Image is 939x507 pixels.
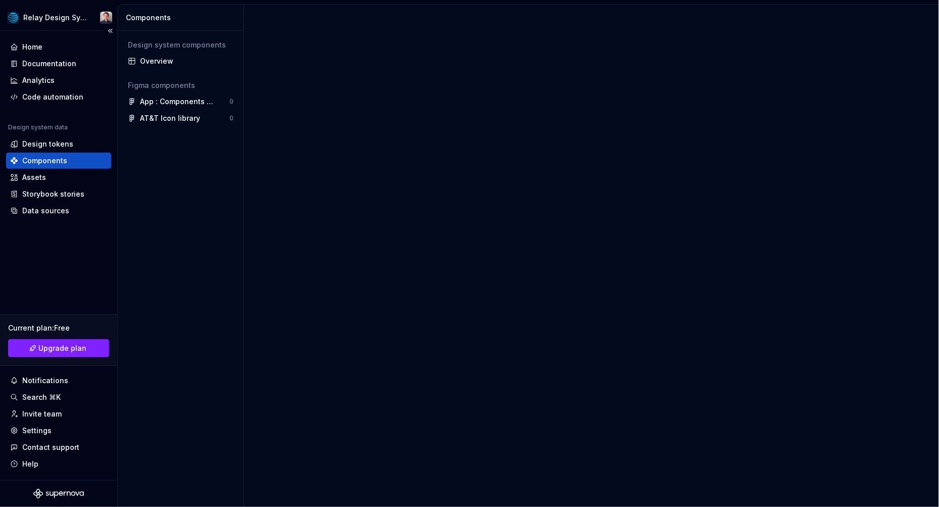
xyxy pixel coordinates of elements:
button: Search ⌘K [6,389,111,405]
a: Storybook stories [6,186,111,202]
div: Overview [140,56,233,66]
div: 0 [229,114,233,122]
button: Contact support [6,439,111,455]
button: Help [6,456,111,472]
div: Help [22,459,38,469]
button: Upgrade plan [8,339,109,357]
img: 25159035-79e5-4ffd-8a60-56b794307018.png [7,12,19,24]
div: Invite team [22,409,62,419]
div: Data sources [22,206,69,216]
a: Settings [6,423,111,439]
div: Components [126,13,240,23]
button: Relay Design SystemBobby Tan [2,7,115,28]
div: Code automation [22,92,83,102]
div: Documentation [22,59,76,69]
div: Design tokens [22,139,73,149]
div: App : Components (legacy) [140,97,215,107]
a: Documentation [6,56,111,72]
div: Search ⌘K [22,392,61,402]
a: Overview [124,53,238,69]
a: Analytics [6,72,111,88]
svg: Supernova Logo [33,489,84,499]
a: App : Components (legacy)0 [124,94,238,110]
div: Settings [22,426,52,436]
img: Bobby Tan [100,12,112,24]
div: Figma components [128,80,233,90]
a: Invite team [6,406,111,422]
a: Data sources [6,203,111,219]
div: Relay Design System [23,13,88,23]
div: Design system components [128,40,233,50]
div: 0 [229,98,233,106]
div: Analytics [22,75,55,85]
a: Design tokens [6,136,111,152]
div: Current plan : Free [8,323,109,333]
div: Components [22,156,67,166]
div: Contact support [22,442,79,452]
a: Home [6,39,111,55]
span: Upgrade plan [39,343,87,353]
div: Design system data [8,123,68,131]
div: AT&T Icon library [140,113,200,123]
div: Storybook stories [22,189,84,199]
a: Components [6,153,111,169]
div: Assets [22,172,46,182]
a: Assets [6,169,111,186]
button: Notifications [6,373,111,389]
a: Code automation [6,89,111,105]
div: Home [22,42,42,52]
a: AT&T Icon library0 [124,110,238,126]
button: Collapse sidebar [103,24,117,38]
div: Notifications [22,376,68,386]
